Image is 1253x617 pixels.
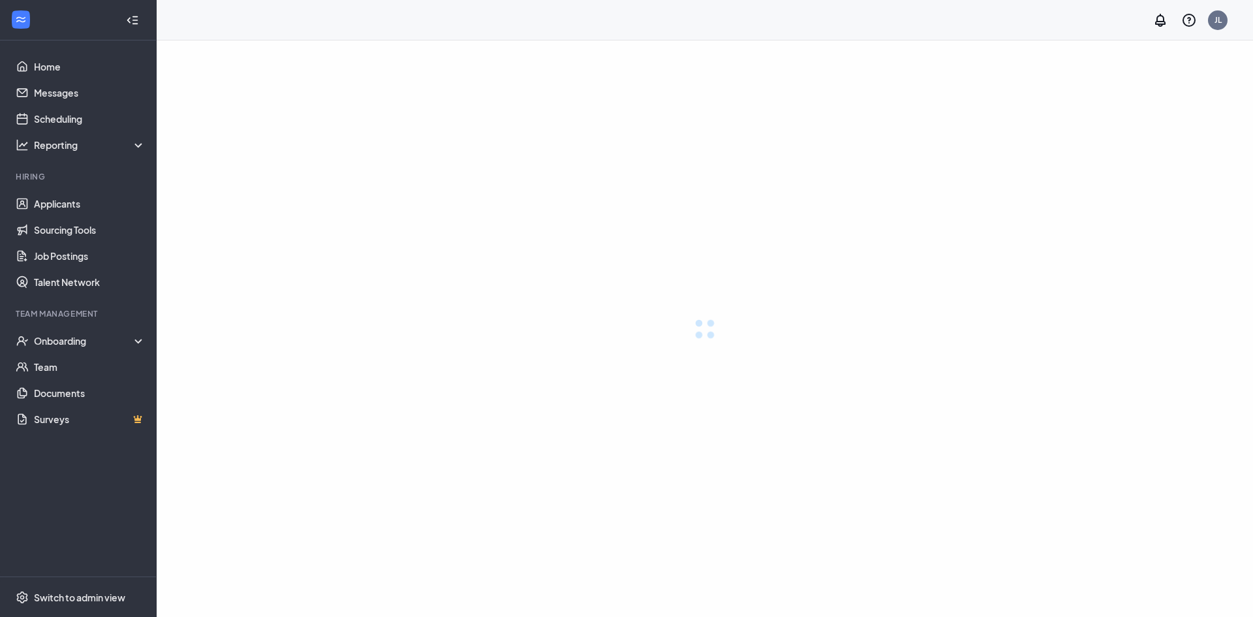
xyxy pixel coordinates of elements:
[34,269,146,295] a: Talent Network
[34,217,146,243] a: Sourcing Tools
[34,354,146,380] a: Team
[16,171,143,182] div: Hiring
[34,106,146,132] a: Scheduling
[1152,12,1168,28] svg: Notifications
[16,334,29,347] svg: UserCheck
[34,243,146,269] a: Job Postings
[34,54,146,80] a: Home
[34,334,146,347] div: Onboarding
[34,138,146,151] div: Reporting
[126,14,139,27] svg: Collapse
[1214,14,1222,25] div: JL
[34,591,125,604] div: Switch to admin view
[34,80,146,106] a: Messages
[34,406,146,432] a: SurveysCrown
[34,380,146,406] a: Documents
[16,138,29,151] svg: Analysis
[16,308,143,319] div: Team Management
[16,591,29,604] svg: Settings
[1181,12,1197,28] svg: QuestionInfo
[34,191,146,217] a: Applicants
[14,13,27,26] svg: WorkstreamLogo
